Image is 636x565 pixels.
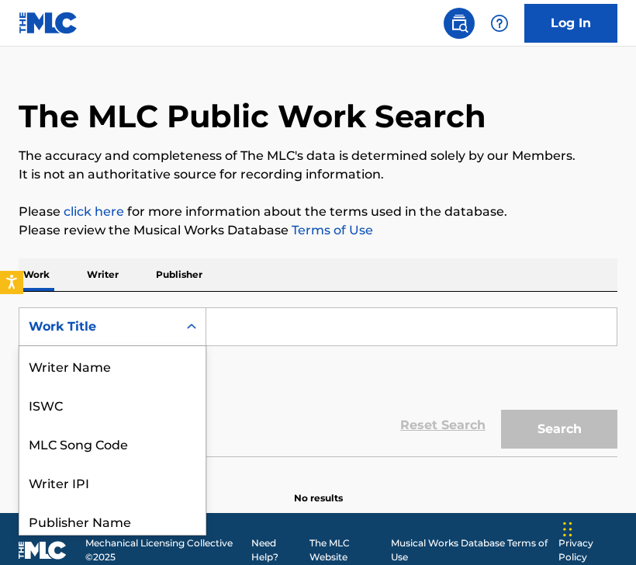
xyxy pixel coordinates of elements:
[19,385,206,424] div: ISWC
[289,223,373,237] a: Terms of Use
[251,536,300,564] a: Need Help?
[444,8,475,39] a: Public Search
[85,536,242,564] span: Mechanical Licensing Collective © 2025
[484,8,515,39] div: Help
[309,536,382,564] a: The MLC Website
[19,501,206,540] div: Publisher Name
[19,147,617,165] p: The accuracy and completeness of The MLC's data is determined solely by our Members.
[490,14,509,33] img: help
[19,221,617,240] p: Please review the Musical Works Database
[19,424,206,463] div: MLC Song Code
[19,165,617,184] p: It is not an authoritative source for recording information.
[151,258,207,291] p: Publisher
[563,506,572,553] div: Drag
[450,14,468,33] img: search
[29,317,168,336] div: Work Title
[19,258,54,291] p: Work
[558,490,636,565] iframe: Chat Widget
[19,346,206,385] div: Writer Name
[19,203,617,221] p: Please for more information about the terms used in the database.
[391,536,549,564] a: Musical Works Database Terms of Use
[64,204,124,219] a: click here
[19,307,617,456] form: Search Form
[19,12,78,34] img: MLC Logo
[19,541,67,560] img: logo
[19,97,486,136] h1: The MLC Public Work Search
[82,258,123,291] p: Writer
[524,4,617,43] a: Log In
[19,463,206,501] div: Writer IPI
[294,473,343,505] p: No results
